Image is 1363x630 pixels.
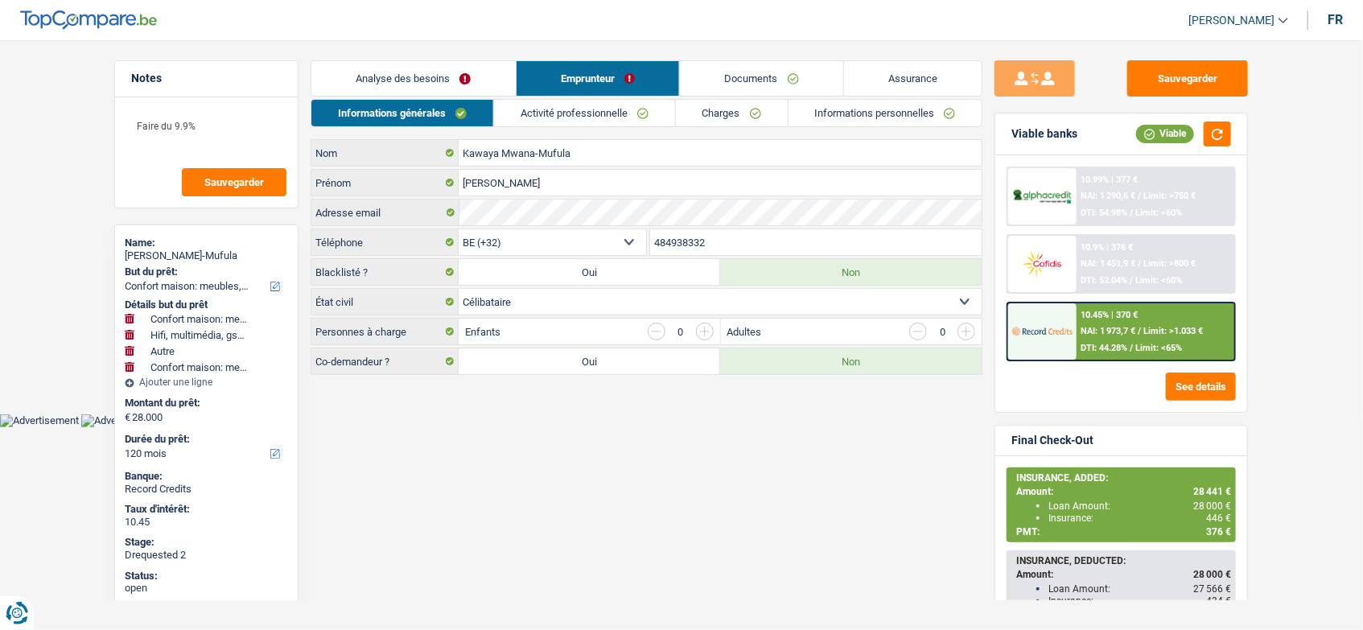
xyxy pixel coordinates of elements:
button: Sauvegarder [1127,60,1248,97]
label: Personnes à charge [311,319,459,344]
a: Emprunteur [517,61,680,96]
div: Amount: [1016,569,1231,580]
div: fr [1328,12,1343,27]
span: / [1139,191,1142,201]
span: 28 000 € [1193,500,1231,512]
span: DTI: 44.28% [1081,343,1128,353]
div: Record Credits [125,483,288,496]
label: Non [720,348,982,374]
a: Informations générales [311,100,493,126]
label: But du prêt: [125,266,285,278]
img: Cofidis [1012,249,1072,278]
div: Loan Amount: [1048,583,1231,595]
span: / [1139,326,1142,336]
label: Durée du prêt: [125,433,285,446]
label: Adresse email [311,200,459,225]
label: Oui [459,259,720,285]
label: Prénom [311,170,459,196]
div: Drequested 2 [125,549,288,562]
label: Blacklisté ? [311,259,459,285]
span: 446 € [1206,513,1231,524]
span: NAI: 1 451,9 € [1081,258,1136,269]
span: Limit: <65% [1136,343,1183,353]
span: / [1130,343,1134,353]
div: INSURANCE, ADDED: [1016,472,1231,484]
div: Banque: [125,470,288,483]
span: Limit: <60% [1136,208,1183,218]
div: open [125,582,288,595]
label: Oui [459,348,720,374]
a: Informations personnelles [789,100,982,126]
span: / [1130,208,1134,218]
span: [PERSON_NAME] [1188,14,1274,27]
img: Advertisement [81,414,160,427]
a: Documents [680,61,843,96]
span: DTI: 52.04% [1081,275,1128,286]
span: / [1139,258,1142,269]
label: État civil [311,289,459,315]
div: 10.99% | 377 € [1081,175,1139,185]
div: INSURANCE, DEDUCTED: [1016,555,1231,566]
label: Montant du prêt: [125,397,285,410]
a: Analyse des besoins [311,61,516,96]
div: PMT: [1016,526,1231,537]
label: Adultes [727,327,762,337]
div: Viable [1136,125,1194,142]
div: Final Check-Out [1011,434,1093,447]
h5: Notes [131,72,282,85]
span: Limit: <60% [1136,275,1183,286]
span: DTI: 54.98% [1081,208,1128,218]
input: 401020304 [650,229,982,255]
div: Détails but du prêt [125,299,288,311]
div: Amount: [1016,486,1231,497]
span: 434 € [1206,595,1231,607]
div: Name: [125,237,288,249]
img: AlphaCredit [1012,187,1072,206]
a: Activité professionnelle [494,100,675,126]
button: See details [1166,373,1236,401]
div: 0 [935,327,949,337]
label: Enfants [465,327,500,337]
div: Loan Amount: [1048,500,1231,512]
span: 28 441 € [1193,486,1231,497]
div: Status: [125,570,288,583]
label: Co-demandeur ? [311,348,459,374]
img: TopCompare Logo [20,10,157,30]
div: Viable banks [1011,127,1077,141]
button: Sauvegarder [182,168,286,196]
span: Limit: >1.033 € [1144,326,1204,336]
span: 376 € [1206,526,1231,537]
label: Téléphone [311,229,459,255]
span: 27 566 € [1193,583,1231,595]
a: Charges [676,100,788,126]
span: Limit: >800 € [1144,258,1196,269]
div: Insurance: [1048,595,1231,607]
div: 10.45 [125,516,288,529]
div: [PERSON_NAME]-Mufula [125,249,288,262]
div: Insurance: [1048,513,1231,524]
div: 0 [673,327,688,337]
div: Ajouter une ligne [125,377,288,388]
img: Record Credits [1012,316,1072,346]
a: Assurance [844,61,982,96]
span: Sauvegarder [204,177,264,187]
label: Nom [311,140,459,166]
div: 10.45% | 370 € [1081,310,1139,320]
div: Taux d'intérêt: [125,503,288,516]
span: € [125,411,130,424]
label: Non [720,259,982,285]
div: 10.9% | 376 € [1081,242,1134,253]
span: NAI: 1 973,7 € [1081,326,1136,336]
a: [PERSON_NAME] [1176,7,1288,34]
span: / [1130,275,1134,286]
span: 28 000 € [1193,569,1231,580]
div: Stage: [125,536,288,549]
span: Limit: >750 € [1144,191,1196,201]
span: NAI: 1 290,6 € [1081,191,1136,201]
